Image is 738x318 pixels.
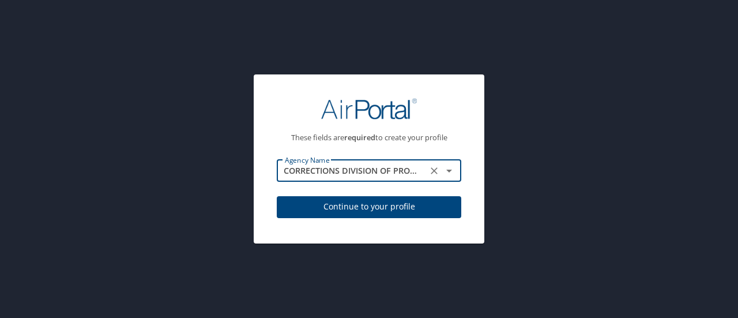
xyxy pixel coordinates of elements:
button: Continue to your profile [277,196,461,219]
img: AirPortal Logo [321,98,417,120]
strong: required [344,132,375,143]
p: These fields are to create your profile [277,134,461,141]
button: Clear [426,163,442,179]
button: Open [441,163,457,179]
span: Continue to your profile [286,200,452,214]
